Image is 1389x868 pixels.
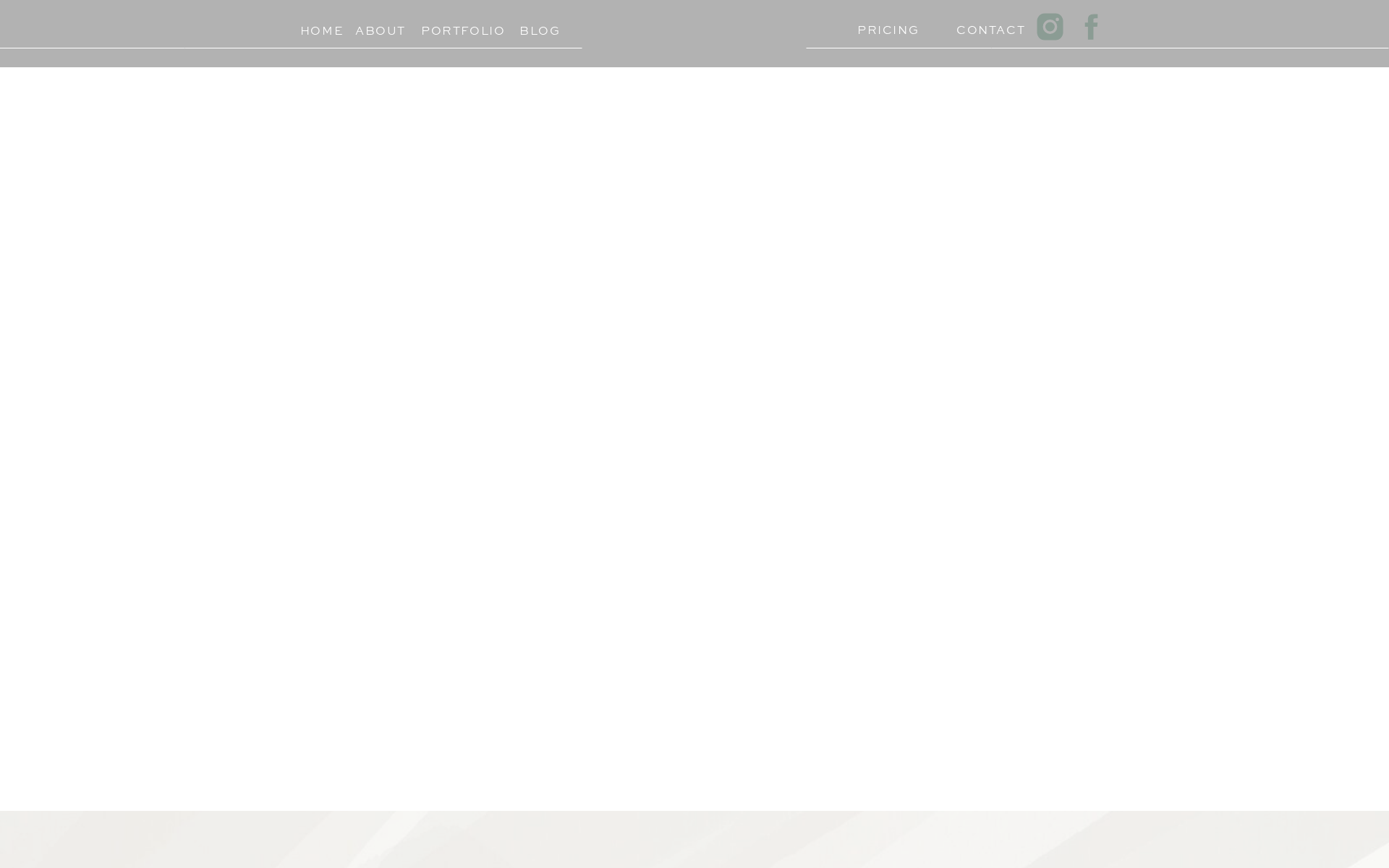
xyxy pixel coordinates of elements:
a: About [355,20,406,34]
p: Creative Wedding & Engagement Photographer & Film Maker Based in [GEOGRAPHIC_DATA] [845,573,1129,663]
a: Portfolio [421,20,487,34]
a: Home [294,20,349,34]
h1: Artful Storytelling for Adventurous Hearts [217,252,626,323]
a: PRICING [857,20,913,33]
a: Blog [507,20,573,34]
a: Contact [956,20,1012,33]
